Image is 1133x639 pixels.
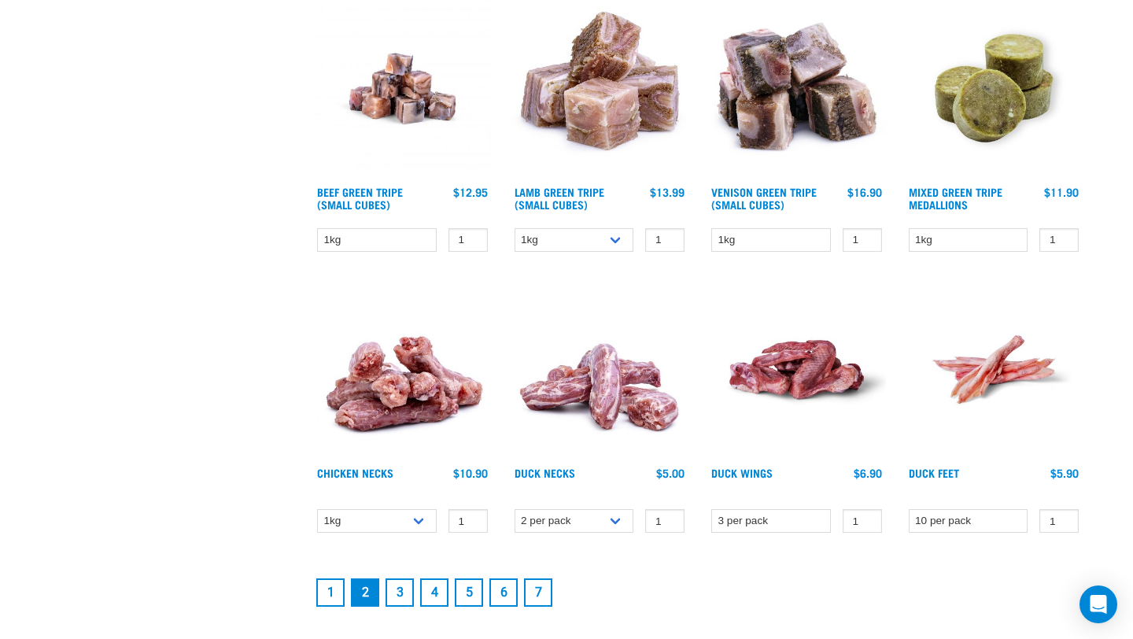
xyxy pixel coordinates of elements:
[515,470,575,475] a: Duck Necks
[313,280,492,459] img: Pile Of Chicken Necks For Pets
[909,470,959,475] a: Duck Feet
[455,578,483,607] a: Goto page 5
[386,578,414,607] a: Goto page 3
[317,189,403,207] a: Beef Green Tripe (Small Cubes)
[843,228,882,253] input: 1
[711,189,817,207] a: Venison Green Tripe (Small Cubes)
[316,578,345,607] a: Goto page 1
[453,186,488,198] div: $12.95
[511,280,689,459] img: Pile Of Duck Necks For Pets
[420,578,448,607] a: Goto page 4
[645,228,685,253] input: 1
[448,228,488,253] input: 1
[909,189,1002,207] a: Mixed Green Tripe Medallions
[1044,186,1079,198] div: $11.90
[524,578,552,607] a: Goto page 7
[843,509,882,534] input: 1
[707,280,886,459] img: Raw Essentials Duck Wings Raw Meaty Bones For Pets
[1039,509,1079,534] input: 1
[645,509,685,534] input: 1
[1039,228,1079,253] input: 1
[313,575,1083,610] nav: pagination
[854,467,882,479] div: $6.90
[489,578,518,607] a: Goto page 6
[656,467,685,479] div: $5.00
[448,509,488,534] input: 1
[515,189,604,207] a: Lamb Green Tripe (Small Cubes)
[317,470,393,475] a: Chicken Necks
[847,186,882,198] div: $16.90
[905,280,1083,459] img: Raw Essentials Duck Feet Raw Meaty Bones For Dogs
[711,470,773,475] a: Duck Wings
[1079,585,1117,623] div: Open Intercom Messenger
[351,578,379,607] a: Page 2
[650,186,685,198] div: $13.99
[1050,467,1079,479] div: $5.90
[453,467,488,479] div: $10.90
